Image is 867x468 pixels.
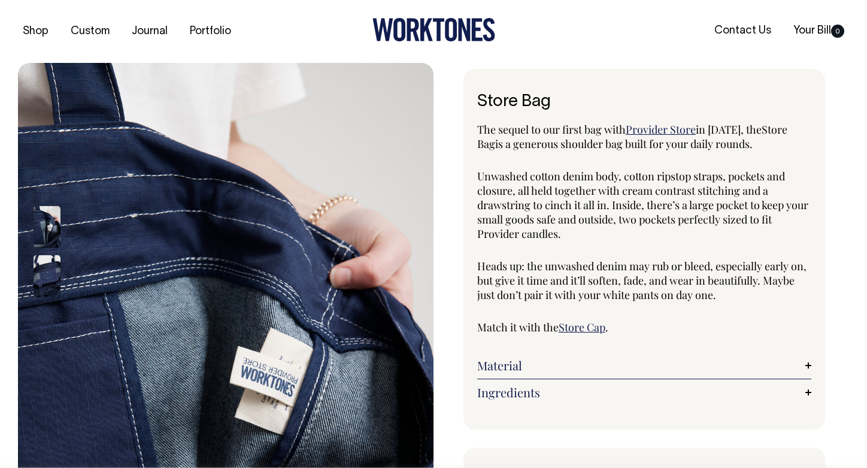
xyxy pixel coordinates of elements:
img: indigo-denim [34,255,60,297]
span: is a generous shoulder bag built for your daily rounds. [495,137,753,151]
a: Portfolio [185,22,236,41]
a: Journal [127,22,172,41]
span: Unwashed cotton denim body, cotton ripstop straps, pockets and closure, all held together with cr... [477,169,808,241]
a: Contact Us [710,21,776,41]
img: indigo-denim [34,206,60,248]
span: 0 [831,25,844,38]
a: Provider Store [626,122,696,137]
a: Ingredients [477,385,811,400]
a: Your Bill0 [789,21,849,41]
a: Store Cap [559,320,605,334]
a: Material [477,358,811,373]
span: Heads up: the unwashed denim may rub or bleed, especially early on, but give it time and it’ll so... [477,259,807,302]
span: Match it with the . [477,320,608,334]
a: Custom [66,22,114,41]
span: Store Bag [477,122,787,151]
h1: Store Bag [477,93,811,111]
span: in [DATE], the [696,122,762,137]
a: Shop [18,22,53,41]
span: The sequel to our first bag with [477,122,626,137]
